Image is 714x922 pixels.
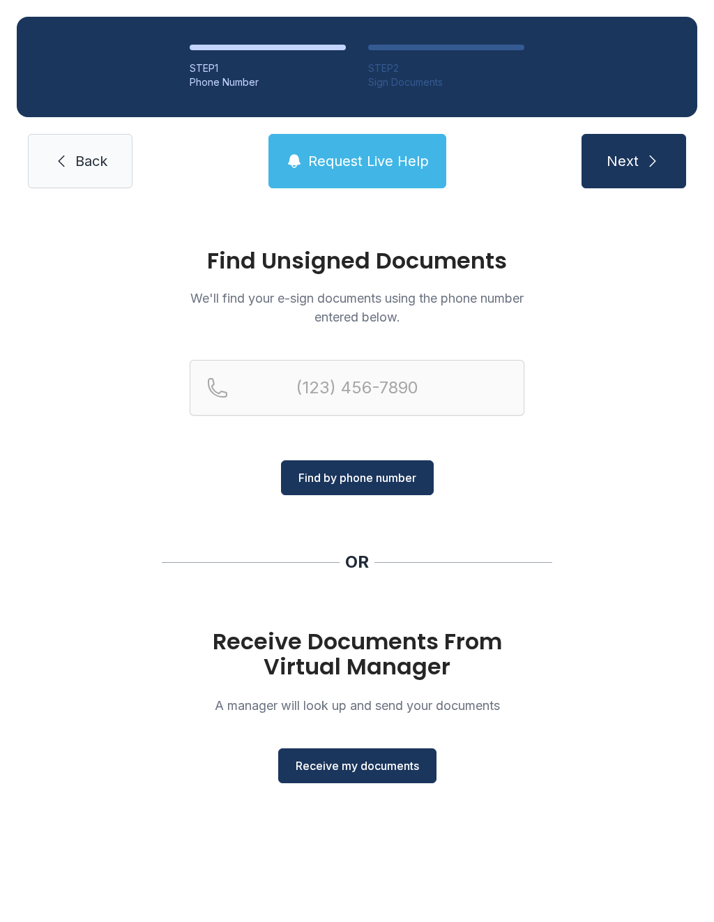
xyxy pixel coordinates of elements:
span: Receive my documents [296,757,419,774]
h1: Receive Documents From Virtual Manager [190,629,524,679]
span: Find by phone number [298,469,416,486]
p: We'll find your e-sign documents using the phone number entered below. [190,289,524,326]
div: Phone Number [190,75,346,89]
div: OR [345,551,369,573]
input: Reservation phone number [190,360,524,416]
div: Sign Documents [368,75,524,89]
h1: Find Unsigned Documents [190,250,524,272]
span: Next [607,151,639,171]
p: A manager will look up and send your documents [190,696,524,715]
div: STEP 1 [190,61,346,75]
div: STEP 2 [368,61,524,75]
span: Back [75,151,107,171]
span: Request Live Help [308,151,429,171]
